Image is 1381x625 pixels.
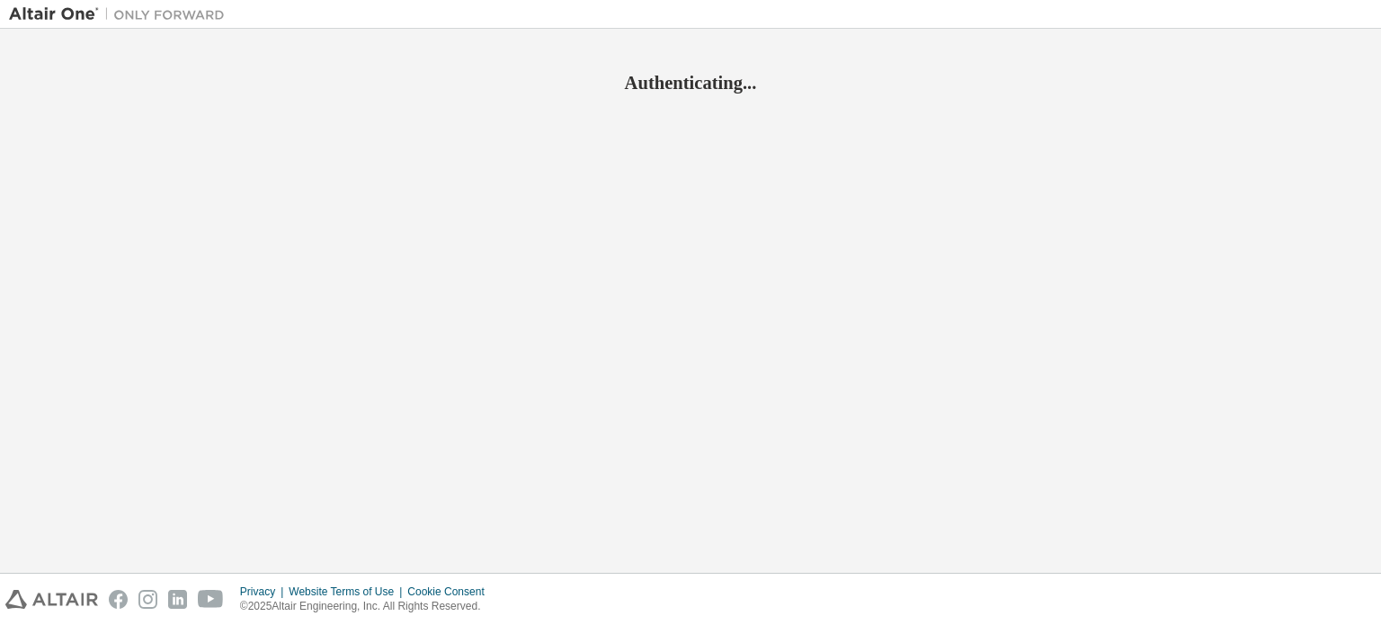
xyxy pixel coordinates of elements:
[407,585,494,599] div: Cookie Consent
[289,585,407,599] div: Website Terms of Use
[240,599,495,614] p: © 2025 Altair Engineering, Inc. All Rights Reserved.
[109,590,128,609] img: facebook.svg
[5,590,98,609] img: altair_logo.svg
[198,590,224,609] img: youtube.svg
[168,590,187,609] img: linkedin.svg
[138,590,157,609] img: instagram.svg
[9,5,234,23] img: Altair One
[240,585,289,599] div: Privacy
[9,71,1372,94] h2: Authenticating...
